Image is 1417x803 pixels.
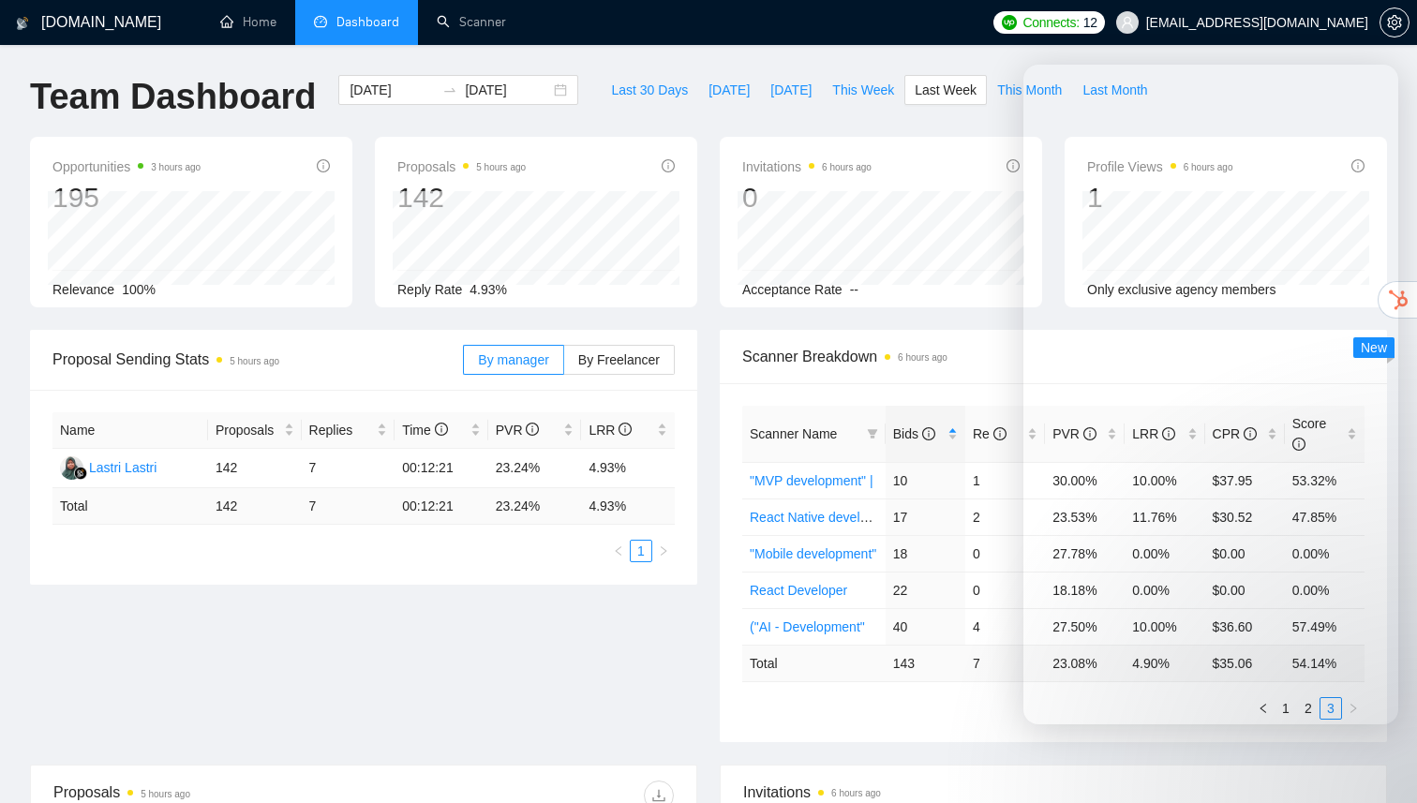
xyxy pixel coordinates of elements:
td: 0 [965,572,1045,608]
iframe: Intercom live chat [1023,65,1398,724]
img: upwork-logo.png [1002,15,1017,30]
time: 6 hours ago [898,352,947,363]
span: info-circle [1007,159,1020,172]
td: 1 [965,462,1045,498]
a: LLLastri Lastri [60,459,157,474]
span: info-circle [662,159,675,172]
span: This Month [997,80,1062,100]
td: 4.93 % [581,488,675,525]
a: "Mobile development" [750,546,876,561]
span: Proposals [216,420,280,440]
a: ("AI - Development" [750,619,865,634]
td: 40 [886,608,965,645]
span: to [442,82,457,97]
div: Lastri Lastri [89,457,157,478]
button: Last 30 Days [601,75,698,105]
td: 23.24% [488,449,582,488]
td: 22 [886,572,965,608]
td: 18 [886,535,965,572]
span: 12 [1083,12,1097,33]
span: info-circle [993,427,1007,440]
button: Last Week [904,75,987,105]
time: 6 hours ago [831,788,881,798]
span: info-circle [317,159,330,172]
td: 00:12:21 [395,488,488,525]
input: Start date [350,80,435,100]
td: 00:12:21 [395,449,488,488]
div: 0 [742,180,872,216]
td: 142 [208,449,302,488]
span: 100% [122,282,156,297]
span: info-circle [619,423,632,436]
a: React Developer [750,583,847,598]
li: Next Page [652,540,675,562]
td: 7 [302,449,395,488]
button: [DATE] [698,75,760,105]
span: Scanner Breakdown [742,345,1365,368]
span: user [1121,16,1134,29]
span: [DATE] [708,80,750,100]
span: download [645,788,673,803]
td: 17 [886,498,965,535]
td: 7 [302,488,395,525]
button: left [607,540,630,562]
a: setting [1380,15,1410,30]
span: Re [973,426,1007,441]
h1: Team Dashboard [30,75,316,119]
span: PVR [496,423,540,438]
td: 4.93% [581,449,675,488]
span: -- [850,282,858,297]
td: Total [52,488,208,525]
span: This Week [832,80,894,100]
span: Opportunities [52,156,201,178]
th: Name [52,412,208,449]
span: Time [402,423,447,438]
time: 5 hours ago [476,162,526,172]
span: By Freelancer [578,352,660,367]
span: info-circle [526,423,539,436]
th: Replies [302,412,395,449]
span: Relevance [52,282,114,297]
span: Last Week [915,80,977,100]
span: By manager [478,352,548,367]
span: setting [1380,15,1409,30]
time: 6 hours ago [822,162,872,172]
span: Acceptance Rate [742,282,843,297]
button: This Week [822,75,904,105]
span: right [658,545,669,557]
time: 5 hours ago [230,356,279,366]
span: [DATE] [770,80,812,100]
span: Scanner Name [750,426,837,441]
time: 5 hours ago [141,789,190,799]
button: right [652,540,675,562]
span: Replies [309,420,374,440]
span: Connects: [1022,12,1079,33]
span: Proposal Sending Stats [52,348,463,371]
time: 3 hours ago [151,162,201,172]
span: left [613,545,624,557]
input: End date [465,80,550,100]
span: filter [867,428,878,439]
th: Proposals [208,412,302,449]
td: Total [742,645,886,681]
div: 142 [397,180,526,216]
td: 0 [965,535,1045,572]
td: 10 [886,462,965,498]
li: 1 [630,540,652,562]
td: 4 [965,608,1045,645]
span: Invitations [742,156,872,178]
button: This Month [987,75,1072,105]
span: 4.93% [470,282,507,297]
img: LL [60,456,83,480]
td: 2 [965,498,1045,535]
li: Previous Page [607,540,630,562]
div: 195 [52,180,201,216]
td: 142 [208,488,302,525]
span: info-circle [435,423,448,436]
span: Dashboard [336,14,399,30]
span: Proposals [397,156,526,178]
span: LRR [589,423,632,438]
span: filter [863,420,882,448]
a: homeHome [220,14,276,30]
td: 7 [965,645,1045,681]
